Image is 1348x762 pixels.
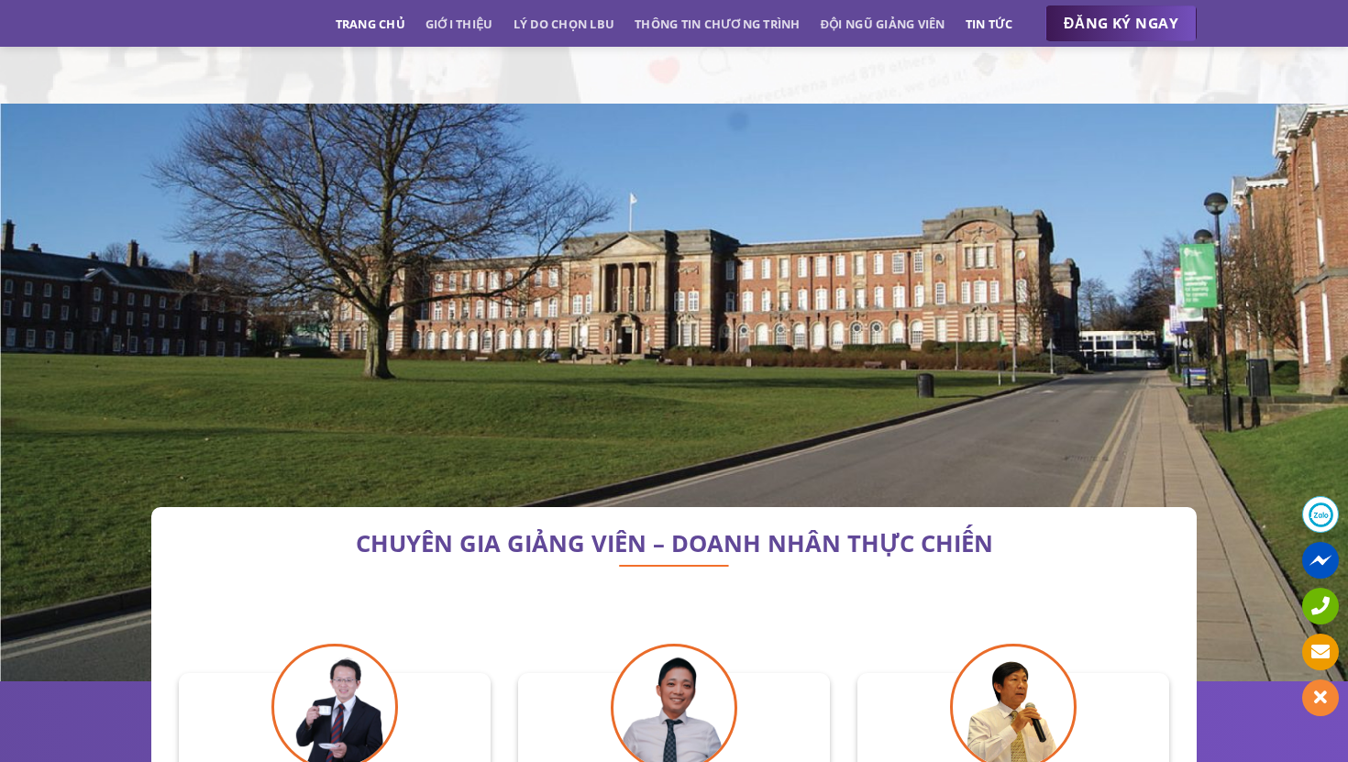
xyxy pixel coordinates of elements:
a: Lý do chọn LBU [514,7,615,40]
a: Trang chủ [336,7,405,40]
a: Tin tức [966,7,1013,40]
img: line-lbu.jpg [619,565,729,567]
a: Thông tin chương trình [635,7,801,40]
a: Giới thiệu [425,7,493,40]
a: ĐĂNG KÝ NGAY [1045,6,1197,42]
a: Đội ngũ giảng viên [821,7,945,40]
span: ĐĂNG KÝ NGAY [1064,12,1178,35]
h2: CHUYÊN GIA GIẢNG VIÊN – DOANH NHÂN THỰC CHIẾN [179,535,1169,553]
